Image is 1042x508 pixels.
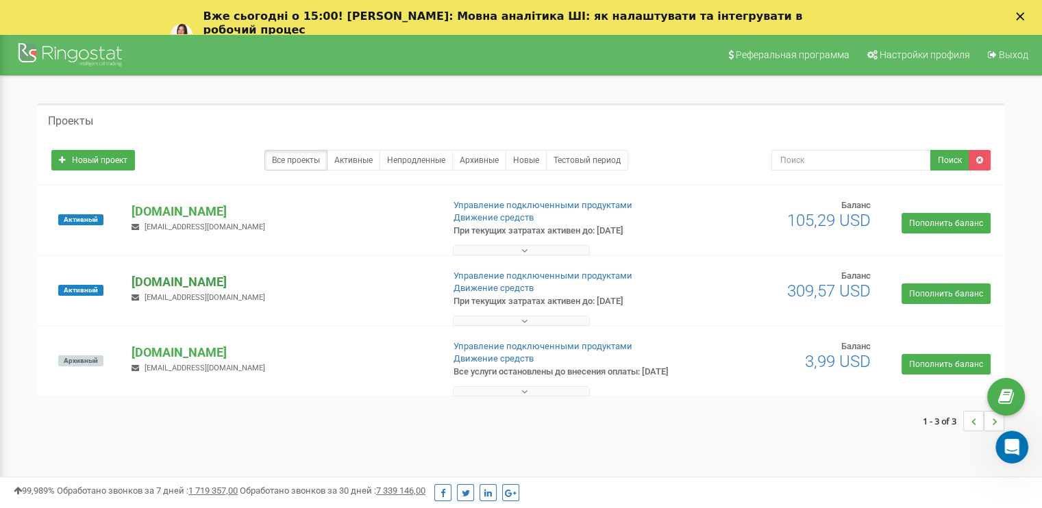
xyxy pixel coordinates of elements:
u: 7 339 146,00 [376,485,425,496]
a: Реферальная программа [719,34,856,75]
a: Архивные [452,150,506,170]
span: 105,29 USD [787,211,871,230]
a: Управление подключенными продуктами [454,200,632,210]
span: Реферальная программа [736,49,849,60]
span: Баланс [841,270,871,281]
span: Активный [58,285,103,296]
a: Пополнить баланс [902,354,991,374]
span: Обработано звонков за 30 дней : [240,485,425,496]
a: Новый проект [51,150,135,170]
p: Все услуги остановлены до внесения оплаты: [DATE] [454,366,673,379]
a: Новые [506,150,547,170]
span: Выход [999,49,1028,60]
span: 3,99 USD [805,352,871,371]
a: Пополнить баланс [902,283,991,304]
a: Управление подключенными продуктами [454,341,632,351]
span: Обработано звонков за 7 дней : [57,485,238,496]
span: Настройки профиля [880,49,970,60]
a: Пополнить баланс [902,213,991,233]
span: Активный [58,214,103,225]
a: Непродленные [380,150,453,170]
input: Поиск [771,150,931,170]
a: Движение средств [454,212,534,223]
a: Активные [327,150,380,170]
h5: Проекты [48,115,93,127]
p: [DOMAIN_NAME] [132,344,431,361]
a: Настройки профиля [858,34,977,75]
span: Баланс [841,341,871,351]
a: Тестовый период [546,150,628,170]
span: 309,57 USD [787,281,871,301]
a: Движение средств [454,283,534,293]
b: Вже сьогодні о 15:00! [PERSON_NAME]: Мовна аналітика ШІ: як налаштувати та інтегрувати в робочий ... [203,10,803,36]
u: 1 719 357,00 [188,485,238,496]
nav: ... [923,397,1004,445]
div: Закрыть [1016,12,1030,21]
p: [DOMAIN_NAME] [132,273,431,291]
span: [EMAIL_ADDRESS][DOMAIN_NAME] [145,293,265,302]
span: [EMAIL_ADDRESS][DOMAIN_NAME] [145,223,265,231]
p: При текущих затратах активен до: [DATE] [454,225,673,238]
a: Движение средств [454,353,534,364]
img: Profile image for Yuliia [171,24,193,46]
p: [DOMAIN_NAME] [132,203,431,220]
p: При текущих затратах активен до: [DATE] [454,295,673,308]
a: Все проекты [264,150,327,170]
span: [EMAIL_ADDRESS][DOMAIN_NAME] [145,364,265,372]
span: Баланс [841,200,871,210]
span: 1 - 3 of 3 [923,411,963,431]
span: Архивный [58,355,103,366]
a: Управление подключенными продуктами [454,270,632,281]
span: 99,989% [14,485,55,496]
button: Поиск [930,150,969,170]
a: Выход [979,34,1035,75]
iframe: Intercom live chat [995,431,1028,463]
